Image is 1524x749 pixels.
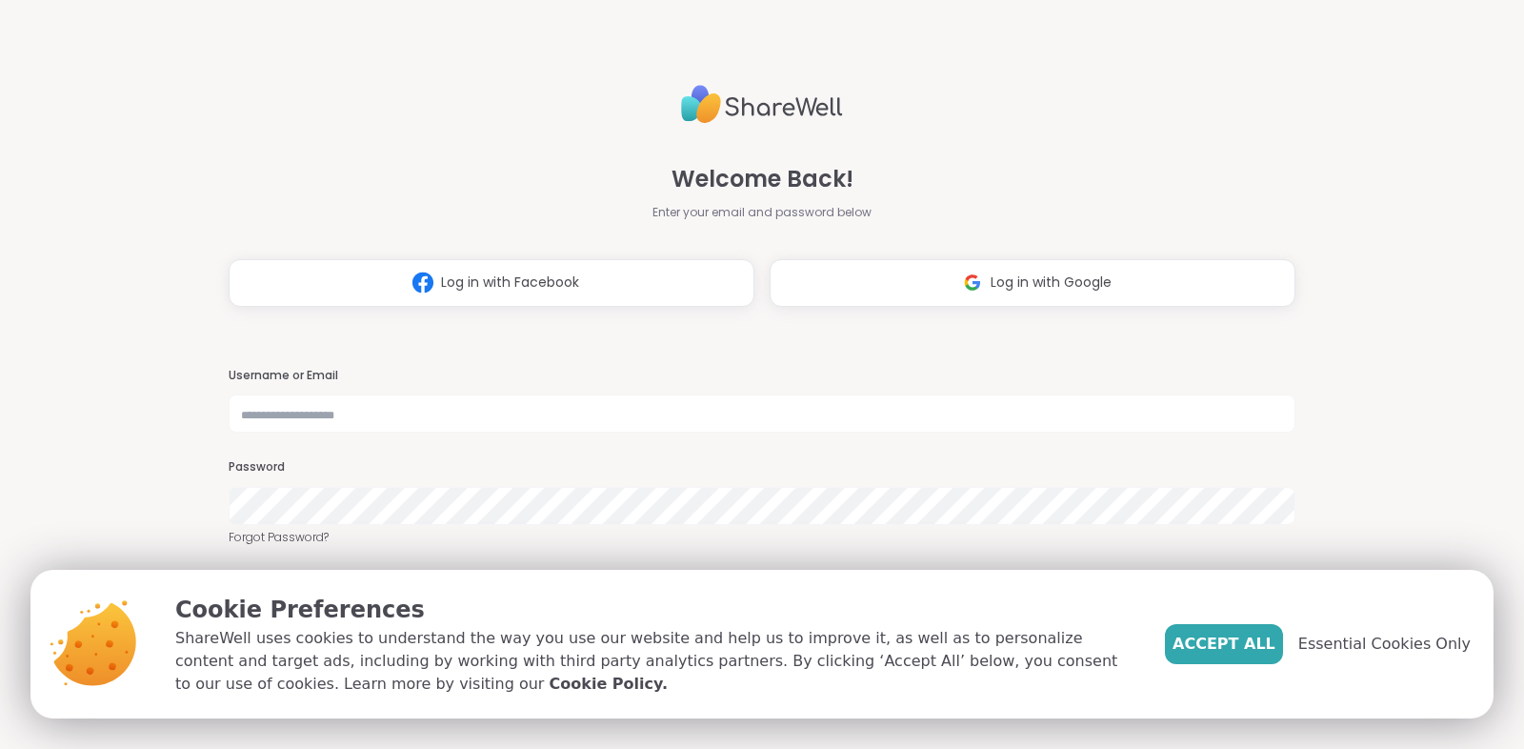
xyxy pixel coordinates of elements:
[770,259,1295,307] button: Log in with Google
[991,273,1112,293] span: Log in with Google
[672,162,853,196] span: Welcome Back!
[1298,633,1471,656] span: Essential Cookies Only
[550,673,668,696] a: Cookie Policy.
[1173,633,1275,656] span: Accept All
[1165,624,1283,664] button: Accept All
[229,368,1295,384] h3: Username or Email
[954,265,991,300] img: ShareWell Logomark
[229,459,1295,476] h3: Password
[229,529,1295,546] a: Forgot Password?
[229,259,754,307] button: Log in with Facebook
[652,204,872,221] span: Enter your email and password below
[441,273,579,293] span: Log in with Facebook
[681,77,843,132] img: ShareWell Logo
[405,265,441,300] img: ShareWell Logomark
[175,593,1134,627] p: Cookie Preferences
[175,627,1134,696] p: ShareWell uses cookies to understand the way you use our website and help us to improve it, as we...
